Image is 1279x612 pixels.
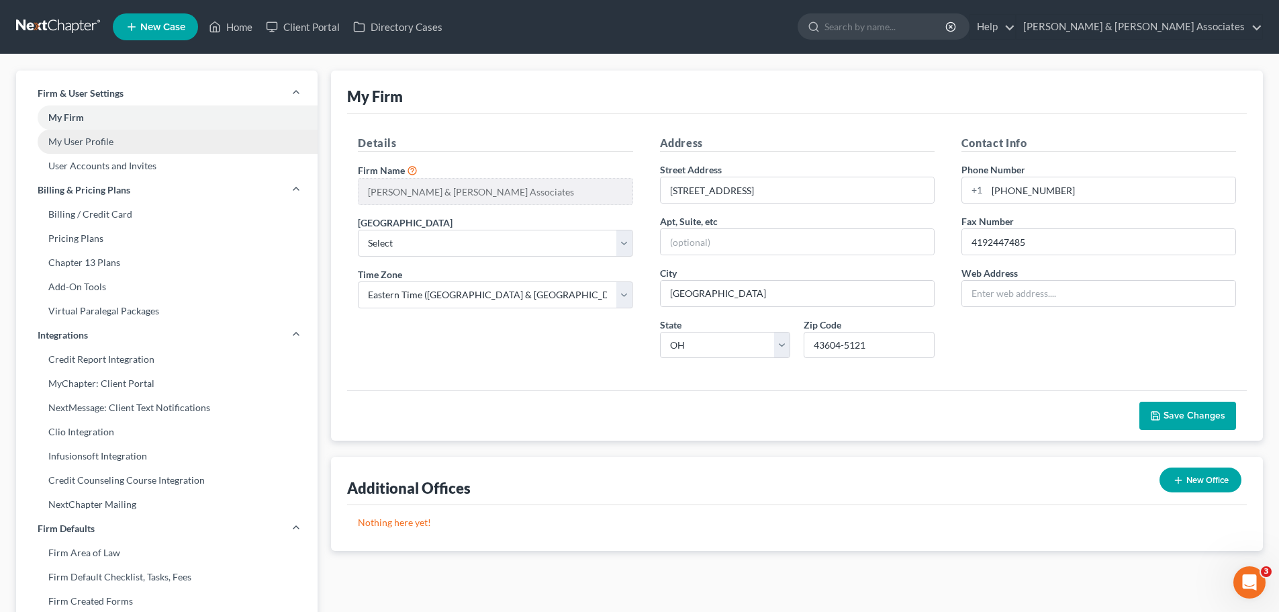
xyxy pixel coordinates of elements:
button: New Office [1159,468,1241,492]
iframe: Intercom live chat [1233,566,1266,599]
a: My User Profile [16,130,318,154]
input: Enter web address.... [962,281,1235,306]
a: Directory Cases [346,15,449,39]
button: Save Changes [1139,402,1236,430]
a: Billing / Credit Card [16,202,318,226]
div: Additional Offices [347,478,471,498]
a: Firm & User Settings [16,81,318,105]
input: Enter name... [359,179,632,204]
span: New Case [140,22,185,32]
a: Virtual Paralegal Packages [16,299,318,323]
a: NextChapter Mailing [16,492,318,517]
label: Zip Code [804,318,841,332]
a: Add-On Tools [16,275,318,299]
a: Billing & Pricing Plans [16,178,318,202]
label: Apt, Suite, etc [660,214,718,228]
a: Firm Defaults [16,517,318,541]
h5: Details [358,135,632,152]
span: 3 [1261,566,1272,577]
label: Phone Number [961,163,1025,177]
input: Enter fax... [962,229,1235,255]
label: Time Zone [358,267,402,281]
label: State [660,318,681,332]
a: Firm Default Checklist, Tasks, Fees [16,565,318,589]
a: My Firm [16,105,318,130]
input: Enter phone... [987,177,1235,203]
a: Pricing Plans [16,226,318,251]
span: Save Changes [1164,410,1225,421]
input: Enter address... [661,177,934,203]
a: Firm Area of Law [16,541,318,565]
span: Firm Name [358,165,405,176]
a: User Accounts and Invites [16,154,318,178]
a: Infusionsoft Integration [16,444,318,468]
a: Clio Integration [16,420,318,444]
label: Web Address [961,266,1018,280]
div: My Firm [347,87,403,106]
a: Help [970,15,1015,39]
a: Integrations [16,323,318,347]
span: Integrations [38,329,88,342]
input: (optional) [661,229,934,255]
a: MyChapter: Client Portal [16,371,318,396]
label: City [660,266,677,280]
a: Credit Counseling Course Integration [16,468,318,492]
label: [GEOGRAPHIC_DATA] [358,216,453,230]
a: [PERSON_NAME] & [PERSON_NAME] Associates [1016,15,1262,39]
p: Nothing here yet! [358,516,1236,529]
a: NextMessage: Client Text Notifications [16,396,318,420]
label: Street Address [660,163,722,177]
a: Home [202,15,259,39]
div: +1 [962,177,987,203]
span: Billing & Pricing Plans [38,183,130,197]
input: Enter city... [661,281,934,306]
a: Chapter 13 Plans [16,251,318,275]
input: XXXXX [804,332,935,359]
a: Credit Report Integration [16,347,318,371]
label: Fax Number [961,214,1014,228]
a: Client Portal [259,15,346,39]
input: Search by name... [824,14,947,39]
h5: Address [660,135,935,152]
span: Firm Defaults [38,522,95,535]
span: Firm & User Settings [38,87,124,100]
h5: Contact Info [961,135,1236,152]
